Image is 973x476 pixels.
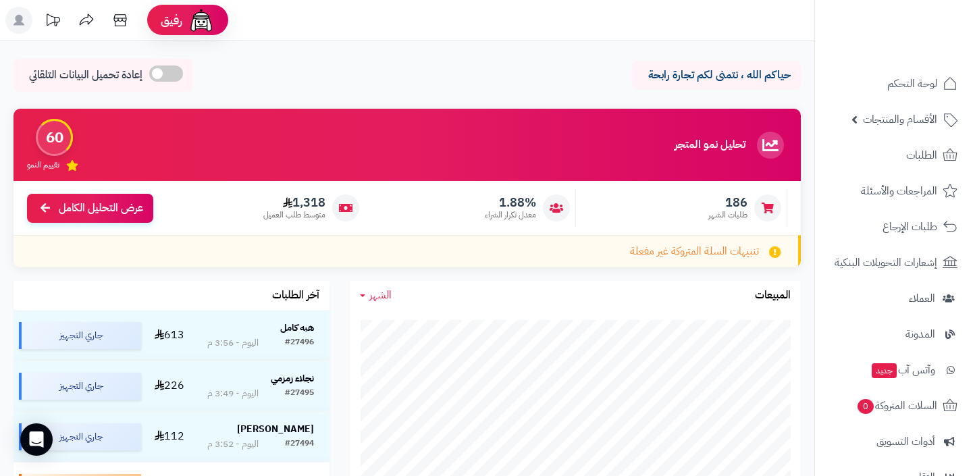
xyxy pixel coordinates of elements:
[20,423,53,456] div: Open Intercom Messenger
[19,373,141,400] div: جاري التجهيز
[708,195,747,210] span: 186
[19,322,141,349] div: جاري التجهيز
[485,209,536,221] span: معدل تكرار الشراء
[906,146,937,165] span: الطلبات
[887,74,937,93] span: لوحة التحكم
[147,311,192,361] td: 613
[360,288,392,303] a: الشهر
[823,139,965,171] a: الطلبات
[835,253,937,272] span: إشعارات التحويلات البنكية
[147,361,192,411] td: 226
[642,68,791,83] p: حياكم الله ، نتمنى لكم تجارة رابحة
[863,110,937,129] span: الأقسام والمنتجات
[263,195,325,210] span: 1,318
[909,289,935,308] span: العملاء
[237,422,314,436] strong: [PERSON_NAME]
[285,336,314,350] div: #27496
[823,282,965,315] a: العملاء
[630,244,759,259] span: تنبيهات السلة المتروكة غير مفعلة
[272,290,319,302] h3: آخر الطلبات
[207,438,259,451] div: اليوم - 3:52 م
[485,195,536,210] span: 1.88%
[207,336,259,350] div: اليوم - 3:56 م
[36,7,70,37] a: تحديثات المنصة
[263,209,325,221] span: متوسط طلب العميل
[872,363,897,378] span: جديد
[755,290,791,302] h3: المبيعات
[870,361,935,379] span: وآتس آب
[823,211,965,243] a: طلبات الإرجاع
[161,12,182,28] span: رفيق
[905,325,935,344] span: المدونة
[823,246,965,279] a: إشعارات التحويلات البنكية
[207,387,259,400] div: اليوم - 3:49 م
[823,175,965,207] a: المراجعات والأسئلة
[856,396,937,415] span: السلات المتروكة
[883,217,937,236] span: طلبات الإرجاع
[675,139,745,151] h3: تحليل نمو المتجر
[823,68,965,100] a: لوحة التحكم
[823,354,965,386] a: وآتس آبجديد
[858,399,874,414] span: 0
[27,159,59,171] span: تقييم النمو
[369,287,392,303] span: الشهر
[823,390,965,422] a: السلات المتروكة0
[271,371,314,386] strong: نجلاء زمزمي
[285,438,314,451] div: #27494
[876,432,935,451] span: أدوات التسويق
[188,7,215,34] img: ai-face.png
[280,321,314,335] strong: هبه كامل
[708,209,747,221] span: طلبات الشهر
[147,412,192,462] td: 112
[27,194,153,223] a: عرض التحليل الكامل
[59,201,143,216] span: عرض التحليل الكامل
[861,182,937,201] span: المراجعات والأسئلة
[823,318,965,350] a: المدونة
[29,68,142,83] span: إعادة تحميل البيانات التلقائي
[823,425,965,458] a: أدوات التسويق
[285,387,314,400] div: #27495
[19,423,141,450] div: جاري التجهيز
